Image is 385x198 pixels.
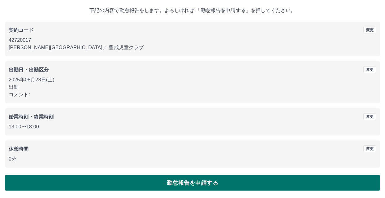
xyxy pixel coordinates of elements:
b: 契約コード [9,28,34,33]
b: 出勤日・出勤区分 [9,67,49,72]
p: 出勤 [9,84,376,91]
button: 変更 [363,66,376,73]
button: 勤怠報告を申請する [5,175,380,191]
p: 42720017 [9,37,376,44]
b: 始業時刻・終業時刻 [9,114,54,119]
p: 13:00 〜 18:00 [9,123,376,131]
b: 休憩時間 [9,146,29,152]
p: 0分 [9,155,376,163]
button: 変更 [363,113,376,120]
p: コメント: [9,91,376,98]
button: 変更 [363,27,376,33]
p: [PERSON_NAME][GEOGRAPHIC_DATA] ／ 豊成児童クラブ [9,44,376,51]
p: 2025年08月23日(土) [9,76,376,84]
button: 変更 [363,145,376,152]
p: 下記の内容で勤怠報告をします。よろしければ 「勤怠報告を申請する」を押してください。 [5,7,380,14]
